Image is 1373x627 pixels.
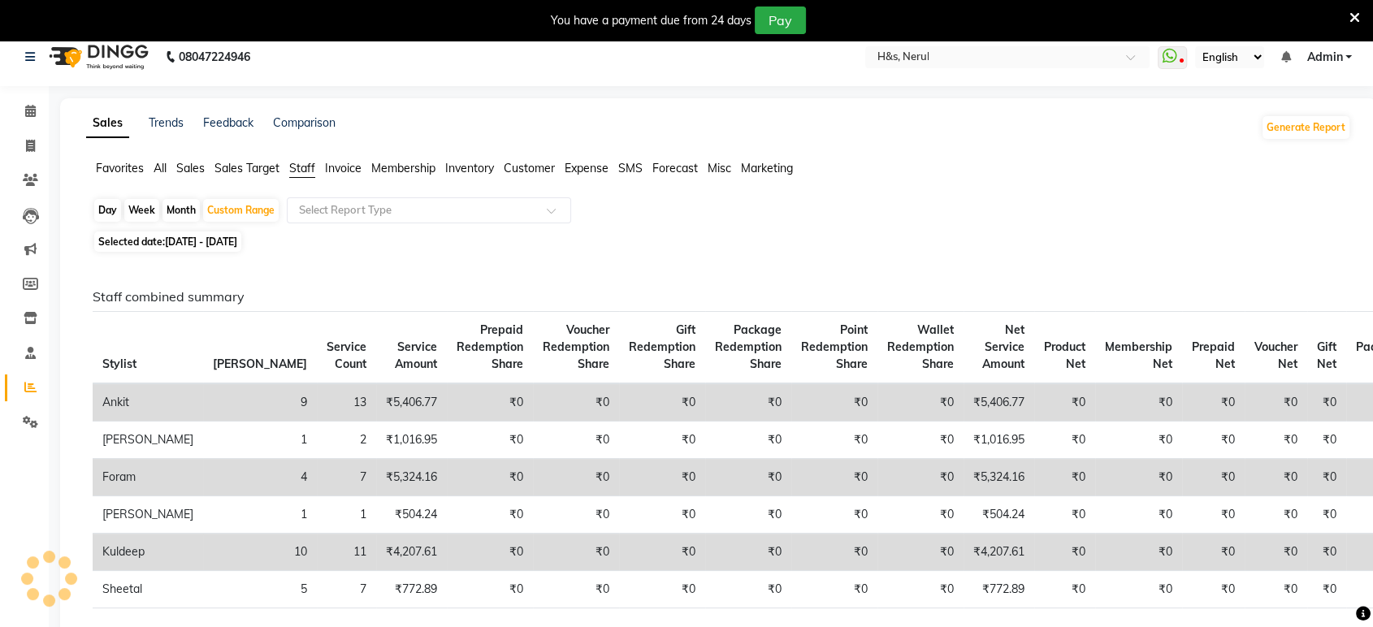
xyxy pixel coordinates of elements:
[791,459,877,496] td: ₹0
[376,383,447,422] td: ₹5,406.77
[619,459,705,496] td: ₹0
[705,383,791,422] td: ₹0
[1192,339,1235,371] span: Prepaid Net
[877,534,964,571] td: ₹0
[1245,534,1307,571] td: ₹0
[317,422,376,459] td: 2
[877,383,964,422] td: ₹0
[1034,496,1095,534] td: ₹0
[504,161,555,175] span: Customer
[179,34,250,80] b: 08047224946
[317,459,376,496] td: 7
[96,161,144,175] span: Favorites
[1245,422,1307,459] td: ₹0
[877,459,964,496] td: ₹0
[1095,534,1182,571] td: ₹0
[619,422,705,459] td: ₹0
[877,422,964,459] td: ₹0
[533,571,619,608] td: ₹0
[708,161,731,175] span: Misc
[317,383,376,422] td: 13
[317,496,376,534] td: 1
[376,571,447,608] td: ₹772.89
[93,383,203,422] td: Ankit
[203,383,317,422] td: 9
[705,571,791,608] td: ₹0
[964,571,1034,608] td: ₹772.89
[1182,496,1245,534] td: ₹0
[86,109,129,138] a: Sales
[376,534,447,571] td: ₹4,207.61
[618,161,643,175] span: SMS
[791,422,877,459] td: ₹0
[705,422,791,459] td: ₹0
[162,199,200,222] div: Month
[1095,383,1182,422] td: ₹0
[1245,383,1307,422] td: ₹0
[533,534,619,571] td: ₹0
[1034,459,1095,496] td: ₹0
[1245,459,1307,496] td: ₹0
[176,161,205,175] span: Sales
[964,534,1034,571] td: ₹4,207.61
[1245,496,1307,534] td: ₹0
[629,322,695,371] span: Gift Redemption Share
[93,571,203,608] td: Sheetal
[1095,496,1182,534] td: ₹0
[154,161,167,175] span: All
[1044,339,1085,371] span: Product Net
[447,422,533,459] td: ₹0
[1034,383,1095,422] td: ₹0
[93,496,203,534] td: [PERSON_NAME]
[755,6,806,34] button: Pay
[1182,571,1245,608] td: ₹0
[1307,534,1346,571] td: ₹0
[887,322,954,371] span: Wallet Redemption Share
[203,199,279,222] div: Custom Range
[447,534,533,571] td: ₹0
[203,115,253,130] a: Feedback
[705,534,791,571] td: ₹0
[203,422,317,459] td: 1
[93,289,1338,305] h6: Staff combined summary
[325,161,362,175] span: Invoice
[551,12,751,29] div: You have a payment due from 24 days
[1307,496,1346,534] td: ₹0
[1182,383,1245,422] td: ₹0
[93,422,203,459] td: [PERSON_NAME]
[741,161,793,175] span: Marketing
[1095,459,1182,496] td: ₹0
[376,422,447,459] td: ₹1,016.95
[1317,339,1336,371] span: Gift Net
[964,496,1034,534] td: ₹504.24
[877,496,964,534] td: ₹0
[289,161,315,175] span: Staff
[94,199,121,222] div: Day
[982,322,1024,371] span: Net Service Amount
[964,459,1034,496] td: ₹5,324.16
[619,571,705,608] td: ₹0
[214,161,279,175] span: Sales Target
[1105,339,1172,371] span: Membership Net
[543,322,609,371] span: Voucher Redemption Share
[964,383,1034,422] td: ₹5,406.77
[395,339,437,371] span: Service Amount
[705,496,791,534] td: ₹0
[619,534,705,571] td: ₹0
[705,459,791,496] td: ₹0
[203,496,317,534] td: 1
[619,496,705,534] td: ₹0
[791,571,877,608] td: ₹0
[165,236,237,248] span: [DATE] - [DATE]
[203,534,317,571] td: 10
[447,496,533,534] td: ₹0
[652,161,698,175] span: Forecast
[213,357,307,371] span: [PERSON_NAME]
[533,422,619,459] td: ₹0
[124,199,159,222] div: Week
[791,496,877,534] td: ₹0
[1245,571,1307,608] td: ₹0
[317,534,376,571] td: 11
[327,339,366,371] span: Service Count
[1182,459,1245,496] td: ₹0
